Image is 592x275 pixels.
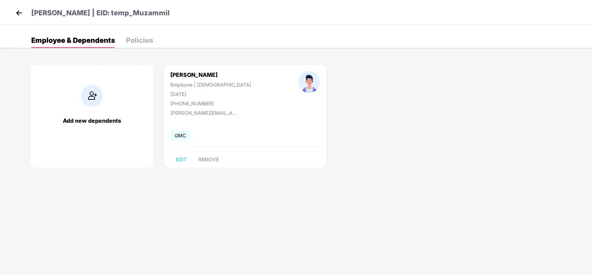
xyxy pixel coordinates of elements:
button: REMOVE [193,154,225,165]
button: EDIT [170,154,192,165]
span: EDIT [176,157,187,162]
div: Employee | [DEMOGRAPHIC_DATA] [170,82,251,88]
div: [PERSON_NAME][EMAIL_ADDRESS][DOMAIN_NAME] [170,110,240,116]
div: Employee & Dependents [31,37,115,44]
img: back [14,8,24,18]
img: profileImage [298,71,320,93]
div: Policies [126,37,153,44]
div: Add new dependents [37,117,147,124]
img: addIcon [81,85,103,107]
span: REMOVE [198,157,219,162]
div: [DATE] [170,91,251,97]
div: [PHONE_NUMBER] [170,100,251,106]
p: [PERSON_NAME] | EID: temp_Muzammil [31,8,170,18]
div: [PERSON_NAME] [170,71,251,78]
span: GMC [170,130,190,140]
